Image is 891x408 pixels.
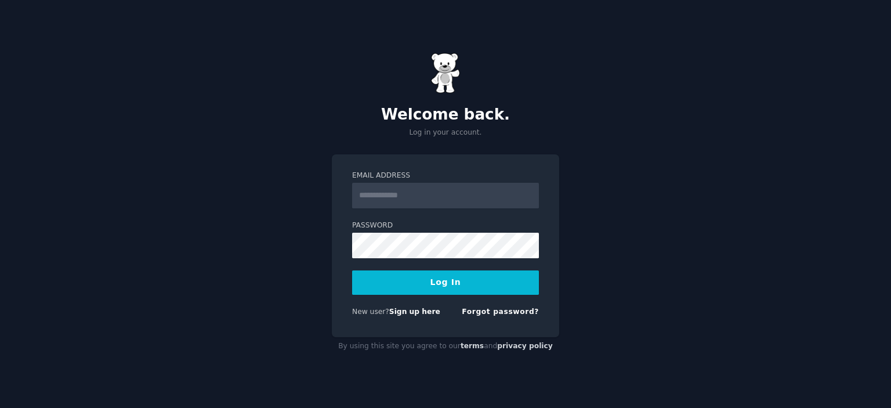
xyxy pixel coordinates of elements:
[461,342,484,350] a: terms
[352,171,539,181] label: Email Address
[352,308,389,316] span: New user?
[352,221,539,231] label: Password
[497,342,553,350] a: privacy policy
[431,53,460,93] img: Gummy Bear
[462,308,539,316] a: Forgot password?
[352,270,539,295] button: Log In
[332,337,559,356] div: By using this site you agree to our and
[332,106,559,124] h2: Welcome back.
[332,128,559,138] p: Log in your account.
[389,308,440,316] a: Sign up here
